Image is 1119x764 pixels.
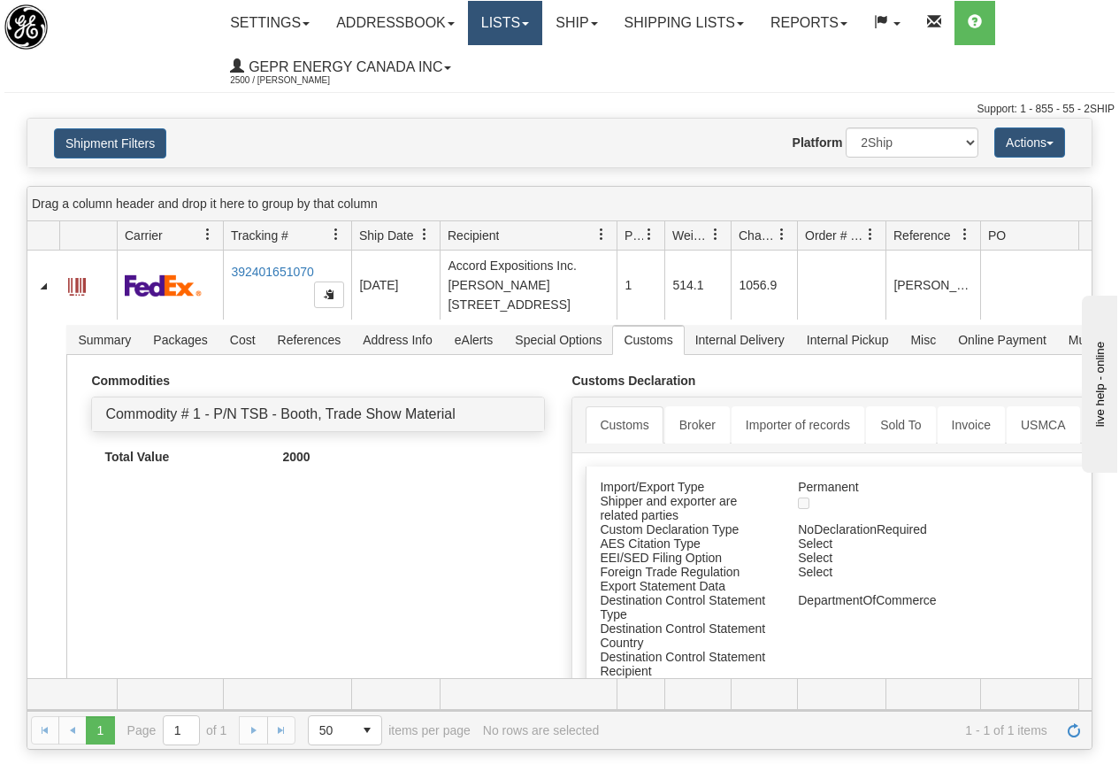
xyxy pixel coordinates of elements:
[359,227,413,244] span: Ship Date
[586,551,785,565] div: EEI/SED Filing Option
[785,522,1025,536] div: NoDeclarationRequired
[440,221,617,251] th: Press ctrl + space to group
[805,227,864,244] span: Order # / Ship Request #
[230,72,363,89] span: 2500 / [PERSON_NAME]
[617,251,664,320] td: 1
[244,59,442,74] span: GEPR Energy Canada Inc
[104,450,169,464] strong: Total Value
[468,1,542,45] a: Lists
[586,579,785,593] div: Export Statement Data
[947,326,1057,354] span: Online Payment
[664,251,731,320] td: 514.1
[282,450,310,464] strong: 2000
[785,480,1025,494] div: Permanent
[321,220,351,250] a: Tracking # filter column settings
[1060,716,1088,745] a: Refresh
[685,326,795,354] span: Internal Delivery
[731,221,797,251] th: Press ctrl + space to group
[586,406,663,444] a: Customs
[319,722,342,739] span: 50
[994,127,1065,158] button: Actions
[91,374,170,388] strong: Commodities
[885,221,980,251] th: Press ctrl + space to group
[217,45,464,89] a: GEPR Energy Canada Inc 2500 / [PERSON_NAME]
[586,621,785,650] div: Destination Control Statement Country
[444,326,504,354] span: eAlerts
[13,15,164,28] div: live help - online
[732,406,864,444] a: Importer of records
[988,227,1006,244] span: PO
[34,277,52,295] a: Collapse
[785,565,1025,579] div: Select
[1068,220,1098,250] a: PO filter column settings
[665,406,730,444] a: Broker
[586,220,617,250] a: Recipient filter column settings
[448,227,499,244] span: Recipient
[950,220,980,250] a: Reference filter column settings
[855,220,885,250] a: Order # / Ship Request # filter column settings
[613,326,683,354] span: Customs
[223,221,351,251] th: Press ctrl + space to group
[323,1,468,45] a: Addressbook
[611,723,1047,737] span: 1 - 1 of 1 items
[785,593,1025,607] div: DepartmentOfCommerce
[351,251,440,320] td: [DATE]
[664,221,731,251] th: Press ctrl + space to group
[231,227,288,244] span: Tracking #
[483,723,600,737] div: No rows are selected
[127,715,227,745] span: Page of 1
[586,494,785,522] div: Shipper and exporter are related parties
[900,326,947,354] span: Misc
[440,251,617,320] td: Accord Expositions Inc. [PERSON_NAME][STREET_ADDRESS]
[757,1,861,45] a: Reports
[701,220,731,250] a: Weight filter column settings
[797,221,885,251] th: Press ctrl + space to group
[193,220,223,250] a: Carrier filter column settings
[217,1,323,45] a: Settings
[542,1,610,45] a: Ship
[308,715,471,745] span: items per page
[504,326,612,354] span: Special Options
[86,716,114,745] span: Page 1
[739,227,776,244] span: Charge
[586,650,785,678] div: Destination Control Statement Recipient
[793,134,843,151] label: Platform
[980,221,1098,251] th: Press ctrl + space to group
[586,536,785,551] div: AES Citation Type
[586,593,785,621] div: Destination Control Statement Type
[611,1,757,45] a: Shipping lists
[142,326,218,354] span: Packages
[571,374,695,388] strong: Customs Declaration
[731,251,797,320] td: 1056.9
[938,406,1005,444] a: Invoice
[67,326,142,354] span: Summary
[353,716,381,745] span: select
[586,565,785,579] div: Foreign Trade Regulation
[117,221,223,251] th: Press ctrl + space to group
[54,128,166,158] button: Shipment Filters
[125,274,202,297] img: 2 - FedEx Express®
[785,551,1025,565] div: Select
[352,326,443,354] span: Address Info
[586,522,785,536] div: Custom Declaration Type
[617,221,664,251] th: Press ctrl + space to group
[231,265,313,279] a: 392401651070
[672,227,709,244] span: Weight
[796,326,900,354] span: Internal Pickup
[105,406,455,421] a: Commodity # 1 - P/N TSB - Booth, Trade Show Material
[866,406,935,444] a: Sold To
[634,220,664,250] a: Packages filter column settings
[1078,291,1117,472] iframe: chat widget
[351,221,440,251] th: Press ctrl + space to group
[885,251,980,320] td: [PERSON_NAME]
[68,270,86,298] a: Label
[1007,406,1080,444] a: USMCA
[314,282,344,308] button: Copy to clipboard
[767,220,797,250] a: Charge filter column settings
[410,220,440,250] a: Ship Date filter column settings
[125,227,163,244] span: Carrier
[4,102,1115,117] div: Support: 1 - 855 - 55 - 2SHIP
[893,227,951,244] span: Reference
[4,4,48,50] img: logo2500.jpg
[308,715,382,745] span: Page sizes drop down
